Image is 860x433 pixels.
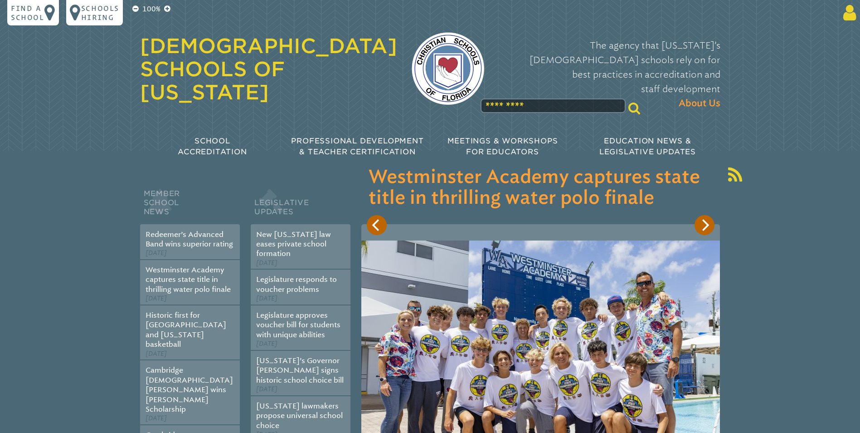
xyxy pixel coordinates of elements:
[141,4,162,15] p: 100%
[256,311,340,339] a: Legislature approves voucher bill for students with unique abilities
[146,414,167,422] span: [DATE]
[146,295,167,302] span: [DATE]
[256,295,277,302] span: [DATE]
[367,215,387,235] button: Previous
[178,137,247,156] span: School Accreditation
[256,385,277,393] span: [DATE]
[140,34,397,104] a: [DEMOGRAPHIC_DATA] Schools of [US_STATE]
[256,230,331,258] a: New [US_STATE] law eases private school formation
[499,38,720,111] p: The agency that [US_STATE]’s [DEMOGRAPHIC_DATA] schools rely on for best practices in accreditati...
[695,215,714,235] button: Next
[146,311,226,349] a: Historic first for [GEOGRAPHIC_DATA] and [US_STATE] basketball
[146,366,233,413] a: Cambridge [DEMOGRAPHIC_DATA][PERSON_NAME] wins [PERSON_NAME] Scholarship
[599,137,696,156] span: Education News & Legislative Updates
[256,259,277,267] span: [DATE]
[251,187,350,224] h2: Legislative Updates
[256,356,344,384] a: [US_STATE]’s Governor [PERSON_NAME] signs historic school choice bill
[146,230,233,248] a: Redeemer’s Advanced Band wins superior rating
[447,137,558,156] span: Meetings & Workshops for Educators
[256,402,343,430] a: [US_STATE] lawmakers propose universal school choice
[256,275,337,293] a: Legislature responds to voucher problems
[679,96,720,111] span: About Us
[146,266,231,294] a: Westminster Academy captures state title in thrilling water polo finale
[412,32,484,105] img: csf-logo-web-colors.png
[256,340,277,348] span: [DATE]
[369,167,713,209] h3: Westminster Academy captures state title in thrilling water polo finale
[140,187,240,224] h2: Member School News
[146,350,167,358] span: [DATE]
[11,4,44,22] p: Find a school
[81,4,119,22] p: Schools Hiring
[146,249,167,257] span: [DATE]
[291,137,423,156] span: Professional Development & Teacher Certification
